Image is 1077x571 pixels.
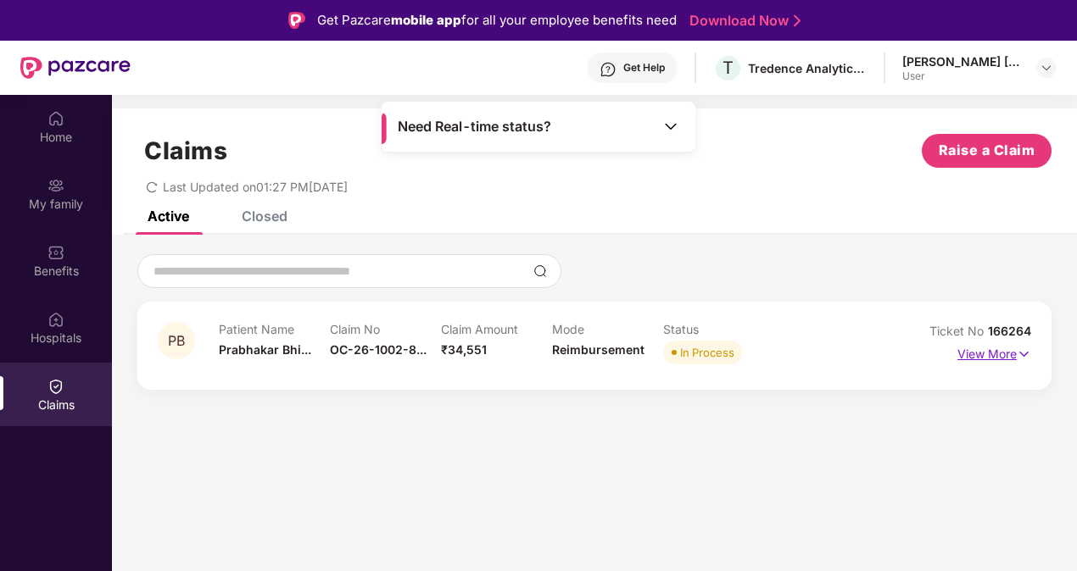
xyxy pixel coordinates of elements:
a: Download Now [689,12,795,30]
img: svg+xml;base64,PHN2ZyBpZD0iSG9zcGl0YWxzIiB4bWxucz0iaHR0cDovL3d3dy53My5vcmcvMjAwMC9zdmciIHdpZHRoPS... [47,311,64,328]
span: ₹34,551 [441,342,487,357]
img: Stroke [794,12,801,30]
p: Patient Name [219,322,330,336]
img: svg+xml;base64,PHN2ZyB3aWR0aD0iMjAiIGhlaWdodD0iMjAiIHZpZXdCb3g9IjAgMCAyMCAyMCIgZmlsbD0ibm9uZSIgeG... [47,177,64,194]
img: New Pazcare Logo [20,57,131,79]
img: svg+xml;base64,PHN2ZyBpZD0iSG9tZSIgeG1sbnM9Imh0dHA6Ly93d3cudzMub3JnLzIwMDAvc3ZnIiB3aWR0aD0iMjAiIG... [47,110,64,127]
img: Toggle Icon [662,118,679,135]
span: 166264 [988,324,1031,338]
div: [PERSON_NAME] [PERSON_NAME] [902,53,1021,69]
span: Reimbursement [552,342,645,357]
p: Claim No [330,322,441,336]
p: View More [957,341,1031,363]
p: Claim Amount [441,322,552,336]
button: Raise a Claim [922,134,1052,168]
div: Get Pazcare for all your employee benefits need [317,10,677,30]
span: Raise a Claim [939,140,1035,161]
span: Ticket No [929,324,988,338]
img: svg+xml;base64,PHN2ZyB4bWxucz0iaHR0cDovL3d3dy53My5vcmcvMjAwMC9zdmciIHdpZHRoPSIxNyIgaGVpZ2h0PSIxNy... [1017,345,1031,363]
span: redo [146,180,158,194]
img: svg+xml;base64,PHN2ZyBpZD0iSGVscC0zMngzMiIgeG1sbnM9Imh0dHA6Ly93d3cudzMub3JnLzIwMDAvc3ZnIiB3aWR0aD... [600,61,617,78]
img: svg+xml;base64,PHN2ZyBpZD0iQmVuZWZpdHMiIHhtbG5zPSJodHRwOi8vd3d3LnczLm9yZy8yMDAwL3N2ZyIgd2lkdGg9Ij... [47,244,64,261]
strong: mobile app [391,12,461,28]
img: svg+xml;base64,PHN2ZyBpZD0iRHJvcGRvd24tMzJ4MzIiIHhtbG5zPSJodHRwOi8vd3d3LnczLm9yZy8yMDAwL3N2ZyIgd2... [1040,61,1053,75]
div: Closed [242,208,287,225]
span: Prabhakar Bhi... [219,342,311,357]
img: Logo [288,12,305,29]
div: Get Help [623,61,665,75]
span: T [723,58,734,78]
span: Need Real-time status? [398,118,551,136]
img: svg+xml;base64,PHN2ZyBpZD0iQ2xhaW0iIHhtbG5zPSJodHRwOi8vd3d3LnczLm9yZy8yMDAwL3N2ZyIgd2lkdGg9IjIwIi... [47,378,64,395]
div: In Process [680,344,734,361]
div: Tredence Analytics Solutions Private Limited [748,60,867,76]
h1: Claims [144,136,227,165]
span: Last Updated on 01:27 PM[DATE] [163,180,348,194]
p: Mode [552,322,663,336]
span: PB [168,334,185,348]
p: Status [663,322,774,336]
div: Active [148,208,189,225]
span: OC-26-1002-8... [330,342,427,357]
img: svg+xml;base64,PHN2ZyBpZD0iU2VhcmNoLTMyeDMyIiB4bWxucz0iaHR0cDovL3d3dy53My5vcmcvMjAwMC9zdmciIHdpZH... [533,264,547,278]
div: User [902,69,1021,83]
